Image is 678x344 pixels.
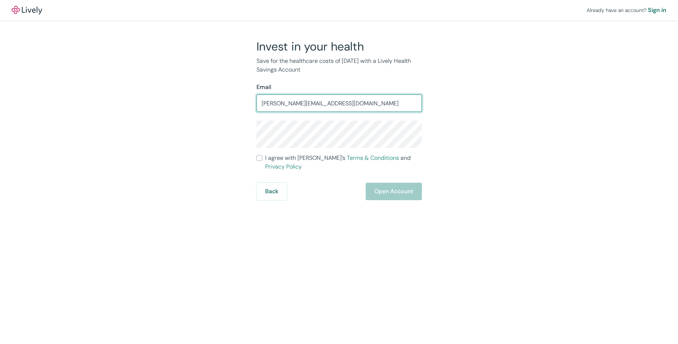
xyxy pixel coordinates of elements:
img: Lively [12,6,42,15]
span: I agree with [PERSON_NAME]’s and [265,154,422,171]
p: Save for the healthcare costs of [DATE] with a Lively Health Savings Account [256,57,422,74]
a: Terms & Conditions [347,154,399,162]
a: Sign in [648,6,666,15]
a: LivelyLively [12,6,42,15]
button: Back [256,183,287,200]
div: Already have an account? [587,6,666,15]
label: Email [256,83,271,92]
h2: Invest in your health [256,39,422,54]
a: Privacy Policy [265,163,302,170]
